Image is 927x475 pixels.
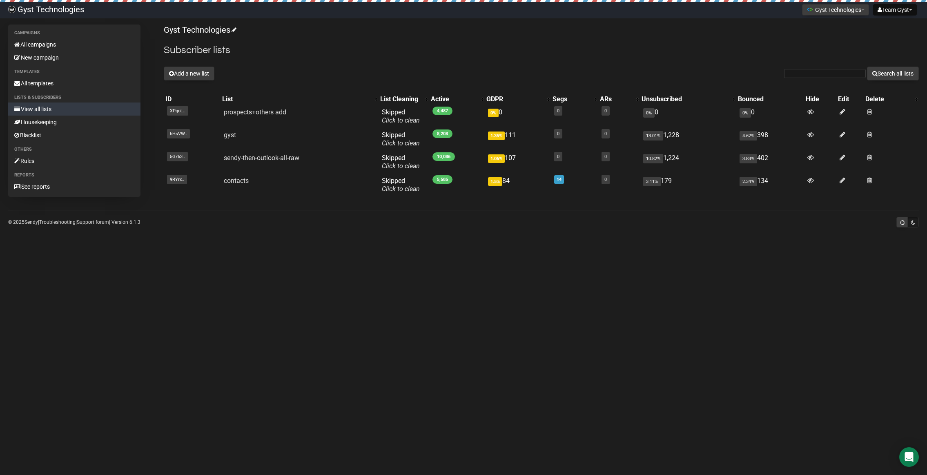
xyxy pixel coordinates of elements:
[873,4,917,16] button: Team Gyst
[604,131,607,136] a: 0
[640,151,737,174] td: 1,224
[867,67,919,80] button: Search all lists
[77,219,109,225] a: Support forum
[488,132,505,140] span: 1.35%
[382,116,420,124] a: Click to clean
[485,151,551,174] td: 107
[642,95,729,103] div: Unsubscribed
[380,95,421,103] div: List Cleaning
[429,94,485,105] th: Active: No sort applied, activate to apply an ascending sort
[8,38,140,51] a: All campaigns
[382,139,420,147] a: Click to clean
[604,177,607,182] a: 0
[167,175,187,184] span: 9RYrx..
[806,95,835,103] div: Hide
[551,94,598,105] th: Segs: No sort applied, activate to apply an ascending sort
[164,25,235,35] a: Gyst Technologies
[604,154,607,159] a: 0
[224,108,286,116] a: prospects+others add
[640,105,737,128] td: 0
[379,94,429,105] th: List Cleaning: No sort applied, activate to apply an ascending sort
[164,94,221,105] th: ID: No sort applied, sorting is disabled
[804,94,836,105] th: Hide: No sort applied, sorting is disabled
[165,95,219,103] div: ID
[736,151,804,174] td: 402
[8,154,140,167] a: Rules
[8,77,140,90] a: All templates
[600,95,632,103] div: ARs
[488,109,499,117] span: 0%
[224,154,299,162] a: sendy-then-outlook-all-raw
[899,447,919,467] div: Open Intercom Messenger
[432,175,452,184] span: 5,585
[8,6,16,13] img: 4bbcbfc452d929a90651847d6746e700
[485,128,551,151] td: 111
[8,103,140,116] a: View all lists
[382,108,420,124] span: Skipped
[640,94,737,105] th: Unsubscribed: No sort applied, activate to apply an ascending sort
[8,51,140,64] a: New campaign
[25,219,38,225] a: Sendy
[485,174,551,196] td: 84
[224,177,249,185] a: contacts
[164,67,214,80] button: Add a new list
[485,105,551,128] td: 0
[640,128,737,151] td: 1,228
[8,180,140,193] a: See reports
[382,177,420,193] span: Skipped
[807,6,813,13] img: 1.png
[557,154,559,159] a: 0
[488,154,505,163] span: 1.06%
[382,154,420,170] span: Skipped
[432,152,455,161] span: 10,086
[604,108,607,114] a: 0
[740,131,757,140] span: 4.62%
[643,131,663,140] span: 13.01%
[432,107,452,115] span: 4,487
[740,154,757,163] span: 3.83%
[640,174,737,196] td: 179
[557,177,562,182] a: 14
[8,145,140,154] li: Others
[553,95,590,103] div: Segs
[836,94,864,105] th: Edit: No sort applied, sorting is disabled
[39,219,76,225] a: Troubleshooting
[382,131,420,147] span: Skipped
[736,128,804,151] td: 398
[167,106,188,116] span: XPqoL..
[643,108,655,118] span: 0%
[221,94,379,105] th: List: No sort applied, activate to apply an ascending sort
[382,162,420,170] a: Click to clean
[598,94,640,105] th: ARs: No sort applied, activate to apply an ascending sort
[864,94,919,105] th: Delete: No sort applied, activate to apply an ascending sort
[643,177,661,186] span: 3.11%
[740,108,751,118] span: 0%
[224,131,236,139] a: gyst
[838,95,862,103] div: Edit
[167,152,188,161] span: 5G763..
[167,129,190,138] span: hHsVW..
[431,95,477,103] div: Active
[8,93,140,103] li: Lists & subscribers
[486,95,543,103] div: GDPR
[488,177,502,186] span: 1.5%
[643,154,663,163] span: 10.82%
[8,67,140,77] li: Templates
[485,94,551,105] th: GDPR: No sort applied, activate to apply an ascending sort
[740,177,757,186] span: 2.34%
[8,28,140,38] li: Campaigns
[736,94,804,105] th: Bounced: No sort applied, sorting is disabled
[738,95,802,103] div: Bounced
[164,43,919,58] h2: Subscriber lists
[432,129,452,138] span: 8,208
[222,95,370,103] div: List
[557,131,559,136] a: 0
[736,174,804,196] td: 134
[8,170,140,180] li: Reports
[802,4,869,16] button: Gyst Technologies
[8,129,140,142] a: Blacklist
[557,108,559,114] a: 0
[8,218,140,227] p: © 2025 | | | Version 6.1.3
[865,95,911,103] div: Delete
[382,185,420,193] a: Click to clean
